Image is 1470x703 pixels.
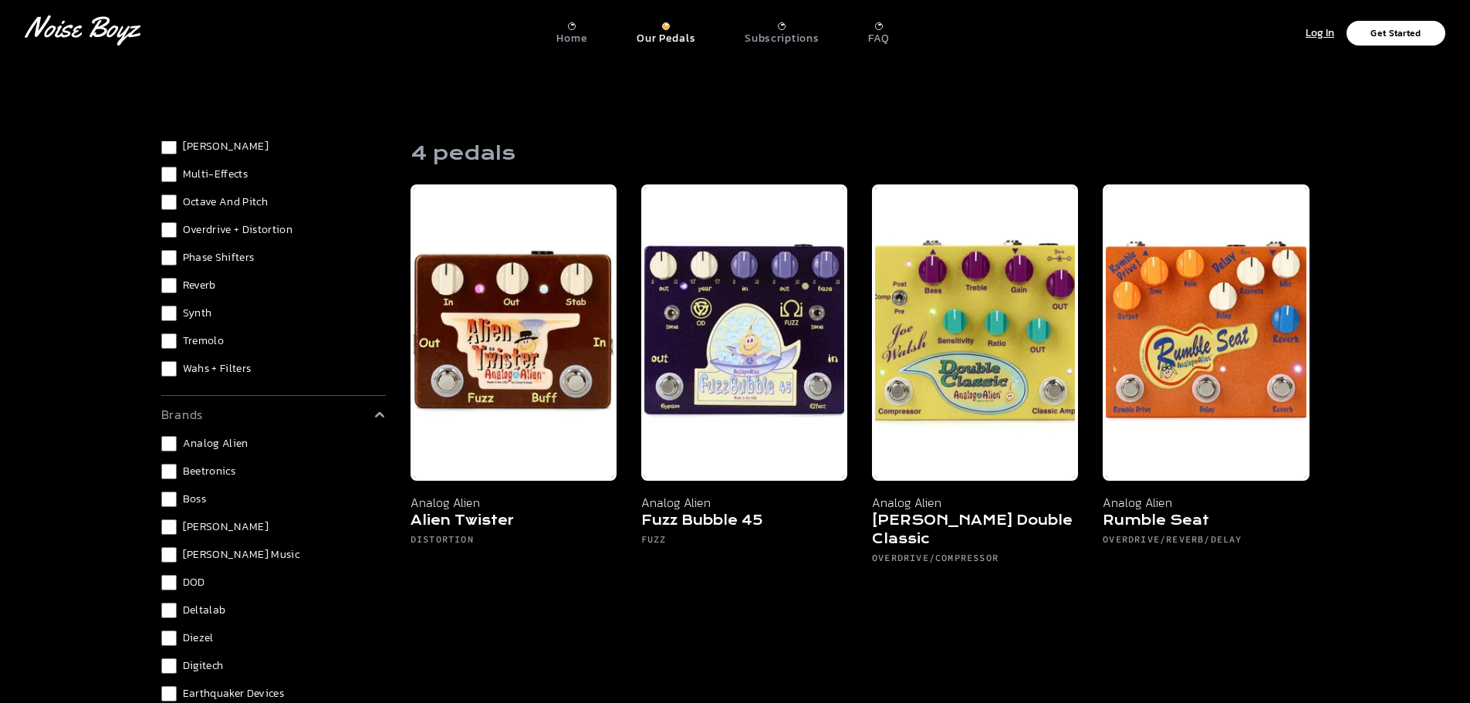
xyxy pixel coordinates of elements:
[183,278,216,293] span: Reverb
[872,184,1078,481] img: Analog Alien Joe Walsh Double Classic
[183,194,269,210] span: Octave and Pitch
[868,16,889,46] a: FAQ
[556,16,587,46] a: Home
[1306,25,1334,42] p: Log In
[641,184,847,481] img: Analog Alien Fuzz Bubble 45
[868,32,889,46] p: FAQ
[183,167,248,182] span: Multi-Effects
[1370,29,1421,38] p: Get Started
[411,184,617,583] a: Analog Alien Alien Twister Analog Alien Alien Twister Distortion
[161,547,177,563] input: [PERSON_NAME] Music
[183,603,226,618] span: Deltalab
[183,630,214,646] span: Diezel
[161,250,177,265] input: Phase Shifters
[161,306,177,321] input: Synth
[161,405,386,424] summary: brands
[183,306,212,321] span: Synth
[183,436,248,451] span: Analog Alien
[1103,493,1309,512] p: Analog Alien
[411,184,617,481] img: Analog Alien Alien Twister
[872,184,1078,583] a: Analog Alien Joe Walsh Double Classic Analog Alien [PERSON_NAME] Double Classic Overdrive/Compressor
[1347,21,1445,46] button: Get Started
[1103,184,1309,583] a: Analog Alien Rumble Seat Analog Alien Rumble Seat Overdrive/Reverb/Delay
[183,686,285,701] span: Earthquaker Devices
[641,533,847,552] h6: Fuzz
[183,250,255,265] span: Phase Shifters
[161,436,177,451] input: Analog Alien
[183,222,293,238] span: Overdrive + Distortion
[556,32,587,46] p: Home
[161,333,177,349] input: Tremolo
[183,361,252,377] span: Wahs + Filters
[745,32,819,46] p: Subscriptions
[1103,184,1309,481] img: Analog Alien Rumble Seat
[411,493,617,512] p: Analog Alien
[161,630,177,646] input: Diezel
[161,464,177,479] input: Beetronics
[161,361,177,377] input: Wahs + Filters
[161,519,177,535] input: [PERSON_NAME]
[161,686,177,701] input: Earthquaker Devices
[641,512,847,533] h5: Fuzz Bubble 45
[745,16,819,46] a: Subscriptions
[637,32,695,46] p: Our Pedals
[637,16,695,46] a: Our Pedals
[641,184,847,583] a: Analog Alien Fuzz Bubble 45 Analog Alien Fuzz Bubble 45 Fuzz
[183,464,236,479] span: Beetronics
[872,493,1078,512] p: Analog Alien
[183,492,206,507] span: Boss
[411,512,617,533] h5: Alien Twister
[161,658,177,674] input: Digitech
[641,493,847,512] p: Analog Alien
[161,278,177,293] input: Reverb
[183,333,224,349] span: Tremolo
[183,547,300,563] span: [PERSON_NAME] Music
[411,141,515,166] h1: 4 pedals
[872,552,1078,570] h6: Overdrive/Compressor
[872,512,1078,552] h5: [PERSON_NAME] Double Classic
[183,519,269,535] span: [PERSON_NAME]
[161,222,177,238] input: Overdrive + Distortion
[161,194,177,210] input: Octave and Pitch
[183,139,269,154] span: [PERSON_NAME]
[1103,533,1309,552] h6: Overdrive/Reverb/Delay
[161,405,204,424] p: brands
[183,575,205,590] span: DOD
[411,533,617,552] h6: Distortion
[161,575,177,590] input: DOD
[161,492,177,507] input: Boss
[1103,512,1309,533] h5: Rumble Seat
[183,658,224,674] span: Digitech
[161,139,177,154] input: [PERSON_NAME]
[161,603,177,618] input: Deltalab
[161,167,177,182] input: Multi-Effects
